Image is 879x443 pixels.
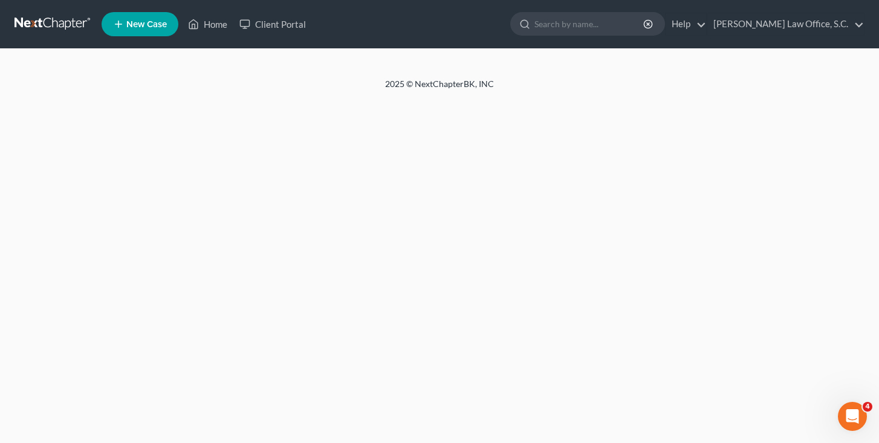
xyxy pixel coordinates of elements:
iframe: Intercom live chat [838,402,867,431]
a: [PERSON_NAME] Law Office, S.C. [707,13,864,35]
a: Client Portal [233,13,312,35]
input: Search by name... [534,13,645,35]
span: 4 [863,402,872,412]
a: Help [666,13,706,35]
div: 2025 © NextChapterBK, INC [95,78,784,100]
span: New Case [126,20,167,29]
a: Home [182,13,233,35]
